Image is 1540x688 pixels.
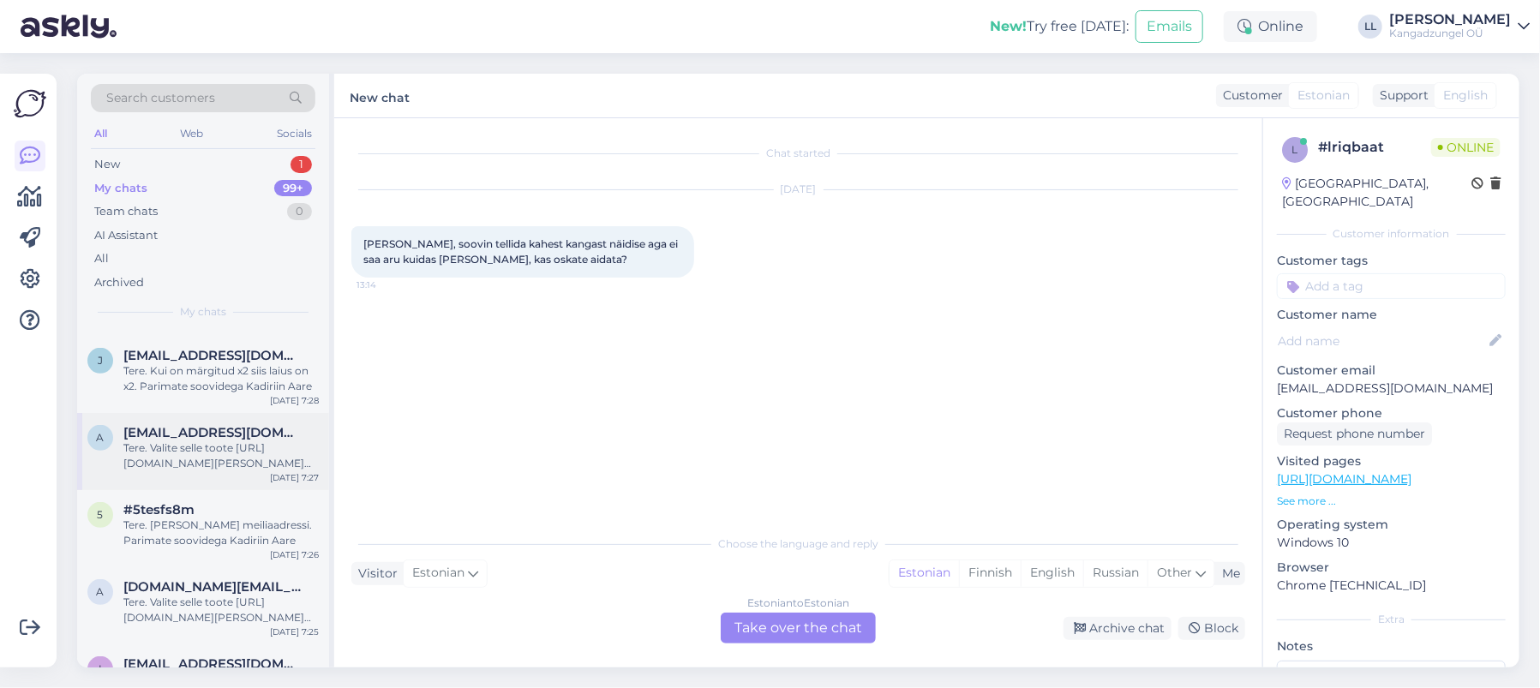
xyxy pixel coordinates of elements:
span: a [97,431,105,444]
div: Chat started [351,146,1245,161]
label: New chat [350,84,410,107]
div: Request phone number [1277,422,1432,446]
p: Customer email [1277,362,1506,380]
span: anne.hr@hotmail.com [123,579,302,595]
div: Block [1178,617,1245,640]
p: Customer phone [1277,404,1506,422]
span: Search customers [106,89,215,107]
span: 5 [98,508,104,521]
div: [DATE] 7:26 [270,548,319,561]
div: New [94,156,120,173]
p: Chrome [TECHNICAL_ID] [1277,577,1506,595]
div: [DATE] 7:28 [270,394,319,407]
div: All [91,123,111,145]
div: [DATE] 7:27 [270,471,319,484]
div: [DATE] 7:25 [270,625,319,638]
div: Team chats [94,203,158,220]
p: Customer tags [1277,252,1506,270]
span: l [1292,143,1298,156]
a: [URL][DOMAIN_NAME] [1277,471,1411,487]
span: Other [1157,565,1192,580]
input: Add name [1278,332,1486,350]
span: Estonian [412,564,464,583]
span: a [97,585,105,598]
p: Windows 10 [1277,534,1506,552]
p: Customer name [1277,306,1506,324]
div: # lriqbaat [1318,137,1431,158]
div: [DATE] [351,182,1245,197]
div: [PERSON_NAME] [1389,13,1511,27]
div: Finnish [959,560,1021,586]
span: [PERSON_NAME], soovin tellida kahest kangast näidise aga ei saa aru kuidas [PERSON_NAME], kas osk... [363,237,680,266]
div: Web [177,123,207,145]
span: English [1443,87,1488,105]
div: Take over the chat [721,613,876,643]
div: AI Assistant [94,227,158,244]
span: annehristjuk@gmail.com [123,425,302,440]
div: Me [1215,565,1240,583]
div: Archive chat [1064,617,1171,640]
div: 0 [287,203,312,220]
div: Estonian [890,560,959,586]
span: Estonian [1297,87,1350,105]
div: English [1021,560,1083,586]
a: [PERSON_NAME]Kangadzungel OÜ [1389,13,1530,40]
p: See more ... [1277,494,1506,509]
img: Askly Logo [14,87,46,120]
span: johannabergman29@gmail.com [123,348,302,363]
div: Customer [1216,87,1283,105]
div: LL [1358,15,1382,39]
b: New! [990,18,1027,34]
div: Tere. Valite selle toote [URL][DOMAIN_NAME][PERSON_NAME] valite näidiste koguse. Tellimust vormis... [123,595,319,625]
div: Russian [1083,560,1148,586]
span: 13:14 [357,278,421,291]
p: Visited pages [1277,452,1506,470]
p: Notes [1277,637,1506,655]
div: [GEOGRAPHIC_DATA], [GEOGRAPHIC_DATA] [1282,175,1471,211]
div: My chats [94,180,147,197]
div: Kangadzungel OÜ [1389,27,1511,40]
input: Add a tag [1277,273,1506,299]
button: Emails [1136,10,1203,43]
div: All [94,250,109,267]
div: Extra [1277,612,1506,627]
span: #5tesfs8m [123,502,195,517]
div: Online [1224,11,1317,42]
span: Online [1431,138,1501,157]
div: Tere. [PERSON_NAME] meiliaadressi. Parimate soovidega Kadiriin Aare [123,517,319,548]
div: Archived [94,274,144,291]
span: My chats [180,304,226,320]
div: 99+ [274,180,312,197]
div: Try free [DATE]: [990,16,1129,37]
div: 1 [291,156,312,173]
div: Support [1373,87,1429,105]
div: Visitor [351,565,398,583]
span: j [98,354,103,367]
div: Customer information [1277,226,1506,242]
div: Socials [273,123,315,145]
div: Tere. Valite selle toote [URL][DOMAIN_NAME][PERSON_NAME] valite näidiste koguse. Tellimust vormis... [123,440,319,471]
p: Operating system [1277,516,1506,534]
div: Tere. Kui on märgitud x2 siis laius on x2. Parimate soovidega Kadiriin Aare [123,363,319,394]
div: Choose the language and reply [351,536,1245,552]
p: Browser [1277,559,1506,577]
span: ingmararu@gmail.com [123,656,302,672]
span: i [99,662,102,675]
p: [EMAIL_ADDRESS][DOMAIN_NAME] [1277,380,1506,398]
div: Estonian to Estonian [747,595,849,611]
